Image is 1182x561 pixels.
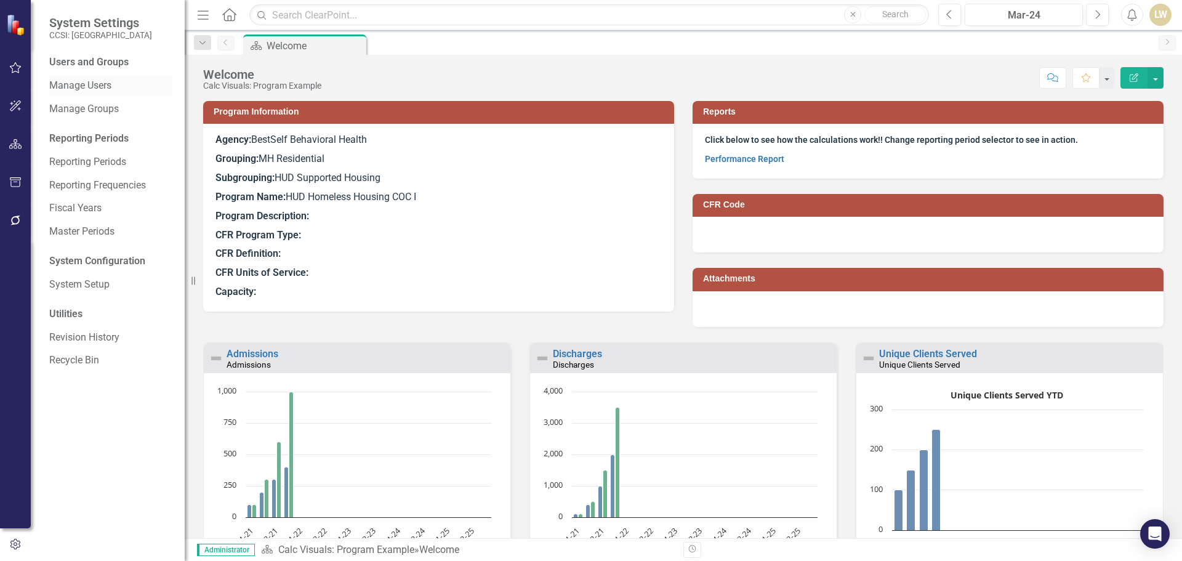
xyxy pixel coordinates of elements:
[257,526,279,549] text: Q3-21
[419,544,459,555] div: Welcome
[544,479,563,490] text: 1,000
[277,442,281,518] path: Q3-21, 600. Actual YTD.
[247,505,252,518] path: Q1-21, 100. Actual.
[281,526,304,549] text: Q1-22
[227,348,278,360] a: Admissions
[49,353,172,368] a: Recycle Bin
[969,8,1079,23] div: Mar-24
[278,544,414,555] a: Calc Visuals: Program Example
[49,201,172,216] a: Fiscal Years
[306,526,329,549] text: Q3-22
[1140,519,1170,549] div: Open Intercom Messenger
[49,102,172,116] a: Manage Groups
[870,403,883,414] text: 300
[615,408,619,518] path: Q4-21, 3,500. Actual YTD.
[965,4,1083,26] button: Mar-24
[608,526,630,549] text: Q1-22
[215,210,309,222] strong: Program Description:
[49,30,152,40] small: CCSI: [GEOGRAPHIC_DATA]
[215,153,259,164] strong: Grouping:
[272,480,276,518] path: Q3-21, 300. Actual.
[49,225,172,239] a: Master Periods
[706,525,730,549] text: Q1-24
[703,200,1157,209] h3: CFR Code
[267,38,363,54] div: Welcome
[585,505,590,518] path: Q2-21, 400. Actual.
[380,525,403,549] text: Q1-24
[931,430,940,531] path: Q4-21, 250. Actual.
[590,502,595,518] path: Q2-21, 500. Actual YTD.
[215,286,256,297] strong: Capacity:
[217,385,236,396] text: 1,000
[730,525,754,549] text: Q3-24
[882,9,909,19] span: Search
[227,360,271,369] small: Admissions
[558,511,563,522] text: 0
[657,526,680,549] text: Q1-23
[558,526,581,549] text: Q1-21
[705,154,784,164] a: Performance Report
[355,526,378,549] text: Q3-23
[49,15,152,30] span: System Settings
[261,543,674,557] div: »
[598,486,602,518] path: Q3-21, 1,000. Actual.
[215,248,281,259] strong: CFR Definition:
[610,455,614,518] path: Q4-21, 2,000. Actual.
[906,470,915,531] path: Q2-21, 150. Actual.
[49,155,172,169] a: Reporting Periods
[209,351,223,366] img: Not Defined
[870,483,883,494] text: 100
[215,134,251,145] strong: Agency:
[878,523,883,535] text: 0
[260,493,264,518] path: Q2-21, 200. Actual.
[879,360,960,369] small: Unique Clients Served
[864,6,926,23] button: Search
[214,107,668,116] h3: Program Information
[232,526,255,549] text: Q1-21
[232,511,236,522] text: 0
[203,81,321,91] div: Calc Visuals: Program Example
[49,278,172,292] a: System Setup
[583,526,606,549] text: Q3-21
[215,133,662,150] p: BestSelf Behavioral Health
[703,107,1157,116] h3: Reports
[49,179,172,193] a: Reporting Frequencies
[573,514,577,518] path: Q1-21, 100. Actual.
[632,526,655,549] text: Q3-22
[544,448,563,459] text: 2,000
[861,351,876,366] img: Not Defined
[544,416,563,427] text: 3,000
[553,348,602,360] a: Discharges
[755,526,778,549] text: Q1-25
[453,526,476,549] text: Q3-25
[553,360,594,369] small: Discharges
[879,348,977,360] a: Unique Clients Served
[703,274,1157,283] h3: Attachments
[681,526,704,549] text: Q3-23
[705,135,1078,145] span: Click below to see how the calculations work!! Change reporting period selector to see in action.
[331,526,353,549] text: Q1-23
[215,191,286,203] strong: Program Name:
[215,229,301,241] strong: CFR Program Type:
[223,479,236,490] text: 250
[404,525,427,549] text: Q3-24
[49,307,172,321] div: Utilities
[49,79,172,93] a: Manage Users
[215,169,662,188] p: HUD Supported Housing
[215,267,308,278] strong: CFR Units of Service:
[249,4,929,26] input: Search ClearPoint...
[289,392,294,518] path: Q4-21, 1,000. Actual YTD.
[197,544,255,556] span: Administrator
[223,448,236,459] text: 500
[49,55,172,70] div: Users and Groups
[203,68,321,81] div: Welcome
[215,172,275,184] strong: Subgrouping:
[1149,4,1172,26] div: LW
[223,416,236,427] text: 750
[215,150,662,169] p: MH Residential
[428,526,451,549] text: Q1-25
[49,132,172,146] div: Reporting Periods
[6,14,28,36] img: ClearPoint Strategy
[215,188,662,207] p: HUD Homeless Housing COC I
[950,389,1063,401] text: Unique Clients Served YTD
